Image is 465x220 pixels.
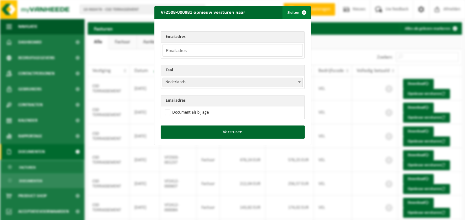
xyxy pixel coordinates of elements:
[154,6,251,18] h2: VF2508-000881 opnieuw versturen naar
[161,95,304,106] th: Emailadres
[163,78,302,87] span: Nederlands
[161,125,305,139] button: Versturen
[282,6,310,19] button: Sluiten
[163,108,209,117] label: Document als bijlage
[163,44,303,57] input: Emailadres
[161,65,304,76] th: Taal
[161,32,304,43] th: Emailadres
